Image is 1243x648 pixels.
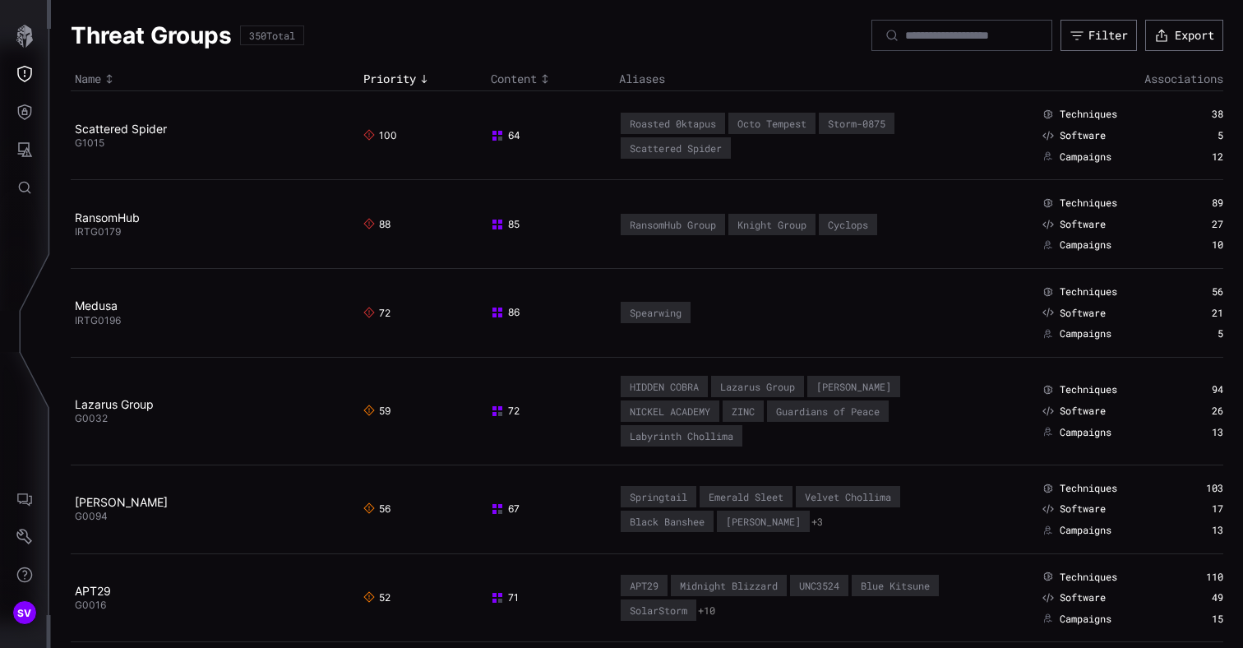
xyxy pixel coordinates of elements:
[1088,28,1128,43] div: Filter
[491,129,520,142] span: 64
[491,591,519,604] span: 71
[75,314,121,326] span: IRTG0196
[75,137,104,149] span: G1015
[17,604,32,622] span: SV
[75,584,111,598] a: APT29
[363,405,390,418] span: 59
[71,21,232,50] h1: Threat Groups
[491,218,520,231] span: 85
[1060,285,1117,299] span: Techniques
[999,67,1223,91] th: Associations
[828,219,868,230] div: Cyclops
[1060,327,1111,340] span: Campaigns
[1060,482,1117,495] span: Techniques
[75,495,168,509] a: [PERSON_NAME]
[1060,108,1117,121] span: Techniques
[737,219,806,230] div: Knight Group
[1171,502,1223,516] div: 17
[491,72,537,86] span: Content
[1171,218,1223,231] div: 27
[1171,197,1223,210] div: 89
[75,397,154,411] a: Lazarus Group
[1171,108,1223,121] div: 38
[1060,571,1117,584] span: Techniques
[1060,129,1106,142] span: Software
[630,405,710,417] div: NICKEL ACADEMY
[249,30,295,40] div: 350 Total
[1060,238,1111,252] span: Campaigns
[75,225,121,238] span: IRTG0179
[630,381,699,392] div: HIDDEN COBRA
[1171,327,1223,340] div: 5
[680,580,778,591] div: Midnight Blizzard
[491,306,520,319] span: 86
[1060,307,1106,320] span: Software
[1,594,49,632] button: SV
[726,516,801,527] div: [PERSON_NAME]
[1171,405,1223,418] div: 26
[630,307,682,318] div: Spearwing
[1060,197,1117,210] span: Techniques
[75,122,167,136] a: Scattered Spider
[1171,150,1223,164] div: 12
[363,502,390,516] span: 56
[630,430,733,442] div: Labyrinth Chollima
[363,591,390,604] span: 52
[1171,383,1223,396] div: 94
[630,580,658,591] div: APT29
[363,218,390,231] span: 88
[491,405,520,418] span: 72
[363,72,416,86] span: Priority
[630,516,705,527] div: Black Banshee
[799,580,839,591] div: UNC3524
[630,491,687,502] div: Springtail
[1060,591,1106,604] span: Software
[698,604,715,618] button: +10
[1060,150,1111,164] span: Campaigns
[630,219,716,230] div: RansomHub Group
[1171,285,1223,299] div: 56
[630,118,716,129] div: Roasted 0ktapus
[363,72,483,86] div: Toggle sort direction
[491,72,611,86] div: Toggle sort direction
[1060,218,1106,231] span: Software
[1171,524,1223,537] div: 13
[630,142,722,154] div: Scattered Spider
[1171,426,1223,439] div: 13
[1060,502,1106,516] span: Software
[615,67,999,91] th: Aliases
[732,405,755,417] div: ZINC
[737,118,806,129] div: Octo Tempest
[1171,482,1223,495] div: 103
[75,599,106,611] span: G0016
[861,580,930,591] div: Blue Kitsune
[363,307,390,320] span: 72
[75,299,118,312] a: Medusa
[720,381,795,392] div: Lazarus Group
[1171,571,1223,584] div: 110
[491,502,520,516] span: 67
[1171,307,1223,320] div: 21
[1171,591,1223,604] div: 49
[811,516,823,529] button: +3
[709,491,783,502] div: Emerald Sleet
[363,129,397,142] span: 100
[75,412,108,424] span: G0032
[1060,405,1106,418] span: Software
[1145,20,1223,51] button: Export
[776,405,880,417] div: Guardians of Peace
[1171,238,1223,252] div: 10
[630,604,687,616] div: SolarStorm
[1060,426,1111,439] span: Campaigns
[828,118,885,129] div: Storm-0875
[816,381,891,392] div: [PERSON_NAME]
[1060,383,1117,396] span: Techniques
[1171,129,1223,142] div: 5
[75,72,355,86] div: Toggle sort direction
[75,510,108,522] span: G0094
[1060,524,1111,537] span: Campaigns
[75,211,140,224] a: RansomHub
[805,491,891,502] div: Velvet Chollima
[1171,613,1223,626] div: 15
[1060,20,1137,51] button: Filter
